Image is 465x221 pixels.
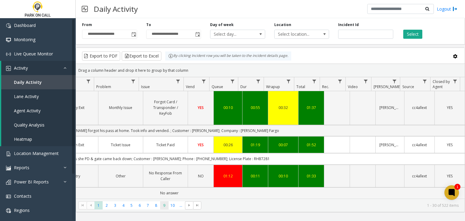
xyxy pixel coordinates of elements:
span: YES [198,142,204,147]
a: [PERSON_NAME] [379,105,401,110]
span: NO [198,173,204,179]
span: Dur [240,84,247,89]
img: 'icon' [6,52,11,57]
img: logout [453,6,457,12]
kendo-pager-info: 1 - 30 of 522 items [205,203,459,208]
span: Monitoring [14,37,35,42]
a: Parker Filter Menu [391,77,399,85]
span: Go to the last page [195,203,200,208]
a: 01:19 [246,142,264,148]
a: 00:11 [246,173,264,179]
a: cc4allext [408,142,431,148]
span: Toggle popup [194,30,201,38]
span: Quality Analysis [14,122,45,128]
h3: Daily Activity [91,2,141,16]
label: Day of week [210,22,234,28]
a: Quality Analysis [1,118,76,132]
span: YES [447,105,453,110]
a: Monthly Issue [102,105,139,110]
span: Total [296,84,305,89]
span: [PERSON_NAME] [374,84,401,89]
span: Location Management [14,150,59,156]
span: Wrapup [266,84,280,89]
label: Location [274,22,291,28]
a: Wrapup Filter Menu [285,77,293,85]
a: Total Filter Menu [310,77,318,85]
img: 'icon' [6,166,11,170]
span: Toggle popup [130,30,137,38]
label: To [146,22,151,28]
a: 00:55 [246,105,264,110]
a: 00:26 [217,142,239,148]
span: Live Queue Monitor [14,51,53,57]
span: Select day... [210,30,254,38]
a: Activity [1,61,76,75]
a: cc4allext [408,105,431,110]
a: Other [102,173,139,179]
span: YES [447,142,453,147]
img: 'icon' [6,66,11,71]
label: Incident Id [338,22,359,28]
a: Entry [57,173,94,179]
span: Select location... [275,30,318,38]
span: Problem [96,84,111,89]
div: 1 [454,184,460,190]
span: Issue [141,84,150,89]
a: Issue Filter Menu [174,77,182,85]
a: YES [438,105,461,110]
span: YES [198,105,204,110]
div: Drag a column header and drop it here to group by that column [76,65,465,76]
a: Lane Activity [1,89,76,104]
div: 00:07 [272,142,295,148]
span: Lane Activity [14,94,39,99]
span: Queue [212,84,223,89]
a: Rec. Filter Menu [336,77,344,85]
span: Heatmap [14,136,32,142]
a: cc4allext [408,173,431,179]
a: YES [192,142,210,148]
a: W Bay Exit [57,105,94,110]
label: From [82,22,92,28]
span: Page 11 [177,201,185,209]
span: Vend [186,84,195,89]
a: Ticket Paid [147,142,184,148]
a: North Exit [57,142,94,148]
span: Agent Activity [14,108,41,114]
a: YES [438,142,461,148]
img: 'icon' [6,208,11,213]
a: 01:37 [302,105,320,110]
a: Heatmap [1,132,76,146]
a: 00:10 [217,105,239,110]
span: Rec. [322,84,329,89]
a: Video Filter Menu [362,77,370,85]
a: Vend Filter Menu [200,77,208,85]
a: [PERSON_NAME] [379,142,401,148]
div: 01:52 [302,142,320,148]
span: Page 5 [127,201,136,209]
div: 00:10 [272,173,295,179]
img: 'icon' [6,23,11,28]
a: Dur Filter Menu [254,77,262,85]
a: Forgot Card / Transponder / KeyFob [147,99,184,117]
span: Power BI Reports [14,179,49,185]
a: Daily Activity [1,75,76,89]
a: 01:33 [302,173,320,179]
span: Go to the next page [185,201,193,210]
button: Select [403,30,422,39]
a: Closed by Agent Filter Menu [451,77,459,85]
img: 'icon' [6,38,11,42]
a: 01:12 [217,173,239,179]
span: Page 8 [152,201,160,209]
button: Export to PDF [82,51,120,61]
span: Daily Activity [14,79,42,85]
a: YES [438,173,461,179]
span: Regions [14,207,30,213]
a: Ticket Issue [102,142,139,148]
